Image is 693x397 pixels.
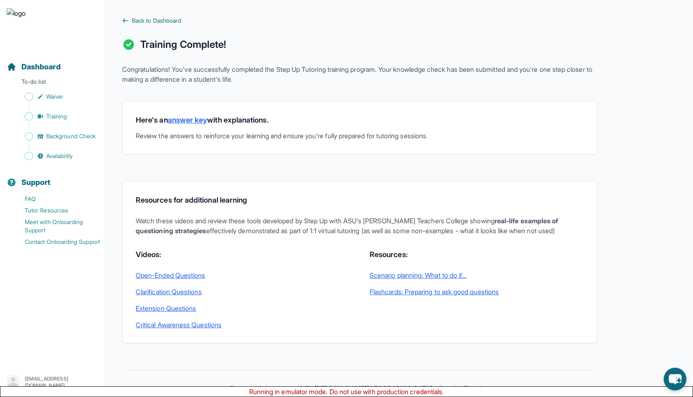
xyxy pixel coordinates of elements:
p: Review the answers to reinforce your learning and ensure you're fully prepared for tutoring sessi... [136,131,584,141]
h2: Here's an with explanations. [136,114,584,126]
button: [EMAIL_ADDRESS][DOMAIN_NAME] [7,375,99,390]
p: To-do list [3,78,102,89]
a: Background Check [7,130,105,142]
a: Flashcards: Preparing to ask good questions [370,287,584,297]
a: Critical Awareness Questions [136,320,350,330]
button: Support [3,163,102,191]
a: Dashboard [7,61,61,73]
a: Training [7,111,105,122]
span: Training [46,112,67,121]
a: Contact Onboarding Support [7,236,105,248]
span: Availability [46,152,73,160]
a: Back to Dashboard [122,17,597,25]
a: Scenario planning: What to do if... [370,270,584,280]
a: answer key [168,116,207,124]
span: Waiver [46,92,64,101]
span: Step Up Tutoring [439,384,489,392]
span: Back to Dashboard [132,17,181,25]
a: Clarification Questions [136,287,350,297]
a: Availability [7,150,105,162]
span: Support [21,177,51,188]
button: Dashboard [3,48,102,76]
a: Meet with Onboarding Support [7,216,105,236]
a: Tutor Resources [7,205,105,216]
p: Congratulations! You've successfully completed the Step Up Tutoring training program. Your knowle... [122,64,597,84]
p: [EMAIL_ADDRESS][DOMAIN_NAME] [25,376,99,389]
img: logo [7,8,26,35]
a: Waiver [7,91,105,102]
span: ASU [PERSON_NAME][GEOGRAPHIC_DATA] [299,384,432,392]
a: Extension Questions [136,303,350,313]
a: FAQ [7,193,105,205]
h1: Training Complete! [140,38,226,51]
p: Watch these videos and review these tools developed by Step Up with ASU's [PERSON_NAME] Teachers ... [136,216,584,236]
p: Partnership between: [122,383,597,393]
span: Dashboard [21,61,61,73]
h3: Videos: [136,249,350,260]
h2: Resources for additional learning [136,194,584,206]
span: Background Check [46,132,96,140]
a: Open-Ended Questions [136,270,350,280]
button: chat-button [664,368,686,390]
h3: Resources: [370,249,584,260]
